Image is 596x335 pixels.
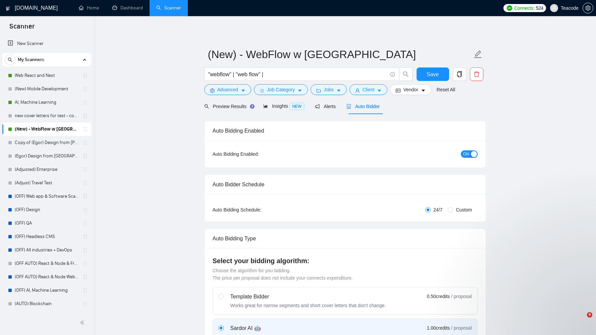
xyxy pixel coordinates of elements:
span: holder [83,274,88,280]
span: bars [260,88,264,93]
span: holder [83,140,88,145]
button: barsJob Categorycaret-down [254,84,308,95]
span: setting [210,88,215,93]
button: delete [470,67,483,81]
button: userClientcaret-down [349,84,388,95]
span: Preview Results [204,104,253,109]
span: user [355,88,360,93]
a: Web React and Next [15,69,78,82]
span: Client [363,86,375,93]
img: logo [6,3,10,14]
a: (OFF) Design [15,203,78,217]
span: search [204,104,209,109]
img: upwork-logo.png [507,5,512,11]
a: (Egor) Design from [GEOGRAPHIC_DATA] [15,149,78,163]
span: 9 [587,312,592,318]
a: (OFF) QA [15,217,78,230]
span: Save [427,70,439,79]
span: holder [83,100,88,105]
a: (Adjust) Travel Test [15,176,78,190]
input: Scanner name... [208,46,472,63]
span: caret-down [297,88,302,93]
div: Auto Bidding Enabled [213,121,478,140]
span: caret-down [336,88,341,93]
a: (OFF AUTO) React & Node & Frameworks - Lower rate & No activity from lead [15,257,78,270]
a: (AUTO) Blockchain [15,297,78,310]
span: search [399,71,412,77]
span: holder [83,261,88,266]
a: (Adjusted) Enterprise [15,163,78,176]
span: holder [83,247,88,253]
a: (OFF) Web app & Software Scanner [15,190,78,203]
a: (OFF AUTO) React & Node Websites and Apps [15,270,78,284]
button: idcardVendorcaret-down [390,84,431,95]
span: edit [474,50,482,59]
button: folderJobscaret-down [311,84,347,95]
span: holder [83,86,88,92]
a: AI, Machine Learning [15,96,78,109]
input: Search Freelance Jobs... [208,70,387,79]
span: holder [83,180,88,186]
div: Works great for narrow segments and short cover letters that don't change. [230,302,386,309]
span: 24/7 [431,206,445,213]
span: Custom [453,206,475,213]
span: / proposal [451,325,472,331]
span: 1.00 credits [427,324,450,332]
a: New Scanner [8,37,86,50]
span: Jobs [324,86,334,93]
span: holder [83,73,88,78]
span: holder [83,127,88,132]
button: search [399,67,413,81]
span: holder [83,194,88,199]
span: idcard [396,88,400,93]
span: holder [83,113,88,118]
span: Alerts [315,104,336,109]
span: holder [83,234,88,239]
span: ON [463,150,469,158]
div: Auto Bidder Schedule [213,175,478,194]
a: setting [583,5,593,11]
button: Save [417,67,449,81]
div: Auto Bidding Enabled: [213,150,301,158]
span: / proposal [451,293,472,300]
a: Copy of (Egor) Design from [PERSON_NAME] [15,136,78,149]
span: area-chart [263,104,268,108]
span: 524 [536,4,543,12]
button: setting [583,3,593,13]
span: user [552,6,556,10]
span: Insights [263,103,304,109]
div: Tooltip anchor [249,103,255,109]
span: holder [83,167,88,172]
span: Auto Bidder [346,104,380,109]
span: caret-down [377,88,382,93]
a: (New) - WebFlow w [GEOGRAPHIC_DATA] [15,123,78,136]
iframe: Intercom live chat [573,312,589,328]
a: dashboardDashboard [112,5,143,11]
div: Template Bidder [230,293,386,301]
button: copy [453,67,466,81]
span: NEW [289,103,304,110]
span: copy [453,71,466,77]
a: new cover letters for test - could work better [15,109,78,123]
span: holder [83,207,88,212]
span: double-left [80,319,87,326]
span: holder [83,153,88,159]
span: caret-down [241,88,246,93]
span: Choose the algorithm for you bidding. The price per proposal does not include your connects expen... [213,268,353,281]
div: Auto Bidding Type [213,229,478,248]
li: New Scanner [2,37,91,50]
span: Scanner [4,21,40,36]
span: My Scanners [18,53,44,66]
a: searchScanner [156,5,181,11]
span: Job Category [267,86,295,93]
div: Auto Bidding Schedule: [213,206,301,213]
span: 0.50 credits [427,293,450,300]
a: (OFF) Headless CMS [15,230,78,243]
a: (New) Mobile Development [15,82,78,96]
a: (OFF) AI, Machine Learning [15,284,78,297]
span: folder [316,88,321,93]
span: robot [346,104,351,109]
div: Sardor AI 🤖 [230,324,335,332]
h4: Select your bidding algorithm: [213,256,478,266]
